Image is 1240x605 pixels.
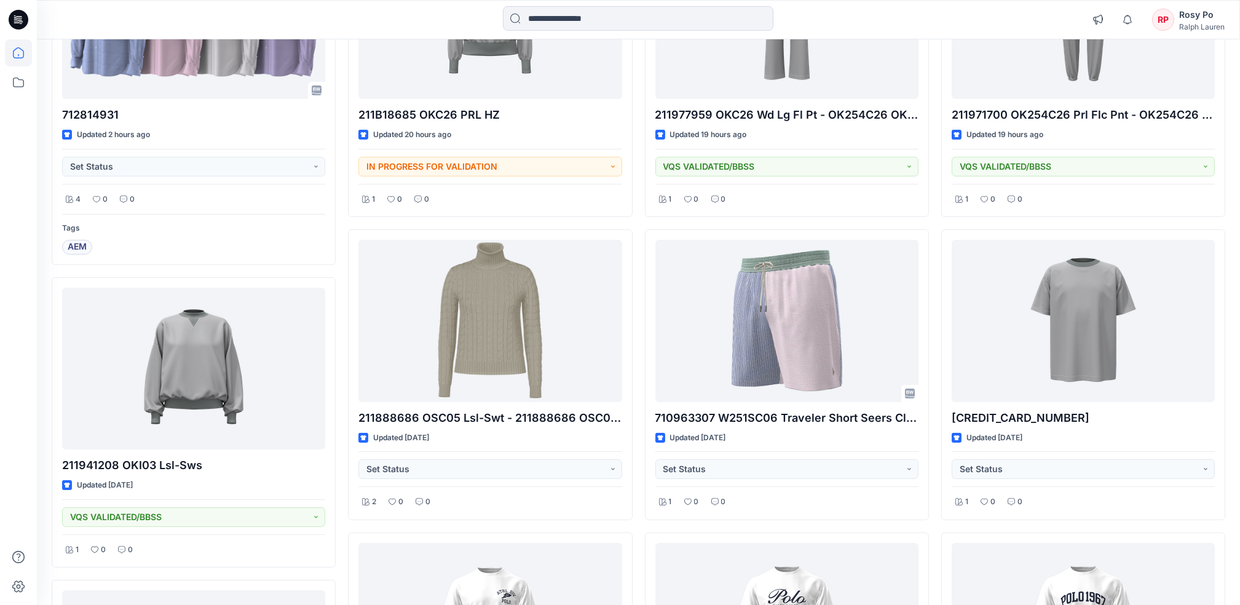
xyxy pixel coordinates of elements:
[721,193,726,206] p: 0
[358,409,622,427] p: 211888686 OSC05 Lsl-Swt - 211888686 OSC05 LS CBL TN Lsl-Swt
[952,240,1215,401] a: 641835 001 323
[128,544,133,556] p: 0
[373,129,451,141] p: Updated 20 hours ago
[721,496,726,508] p: 0
[670,129,747,141] p: Updated 19 hours ago
[655,240,918,401] a: 710963307 W251SC06 Traveler Short Seers Classic - SEERSUCKER TRAVELER
[1179,7,1225,22] div: Rosy Po
[966,432,1022,445] p: Updated [DATE]
[965,496,968,508] p: 1
[62,457,325,474] p: 211941208 OKI03 Lsl-Sws
[990,193,995,206] p: 0
[76,193,81,206] p: 4
[1017,193,1022,206] p: 0
[77,129,150,141] p: Updated 2 hours ago
[62,222,325,235] p: Tags
[669,496,672,508] p: 1
[68,240,87,255] span: AEM
[372,193,375,206] p: 1
[101,544,106,556] p: 0
[1152,9,1174,31] div: RP
[670,432,726,445] p: Updated [DATE]
[1179,22,1225,31] div: Ralph Lauren
[965,193,968,206] p: 1
[424,193,429,206] p: 0
[103,193,108,206] p: 0
[669,193,672,206] p: 1
[373,432,429,445] p: Updated [DATE]
[694,496,699,508] p: 0
[655,106,918,124] p: 211977959 OKC26 Wd Lg Fl Pt - OK254C26 OK255C26 ARCTIC FLEECE-WD LG FL PT-ANKLE-ATHLETIC
[130,193,135,206] p: 0
[990,496,995,508] p: 0
[358,106,622,124] p: 211B18685 OKC26 PRL HZ
[952,409,1215,427] p: [CREDIT_CARD_NUMBER]
[358,240,622,401] a: 211888686 OSC05 Lsl-Swt - 211888686 OSC05 LS CBL TN Lsl-Swt
[372,496,376,508] p: 2
[966,129,1043,141] p: Updated 19 hours ago
[655,409,918,427] p: 710963307 W251SC06 Traveler Short Seers Classic - SEERSUCKER TRAVELER
[952,106,1215,124] p: 211971700 OK254C26 Prl Flc Pnt - OK254C26 ARCTIC FLEECE-PRL FLC PNTANKLE-ATHLETIC
[62,106,325,124] p: 712814931
[425,496,430,508] p: 0
[62,288,325,449] a: 211941208 OKI03 Lsl-Sws
[694,193,699,206] p: 0
[1017,496,1022,508] p: 0
[397,193,402,206] p: 0
[398,496,403,508] p: 0
[76,544,79,556] p: 1
[77,479,133,492] p: Updated [DATE]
